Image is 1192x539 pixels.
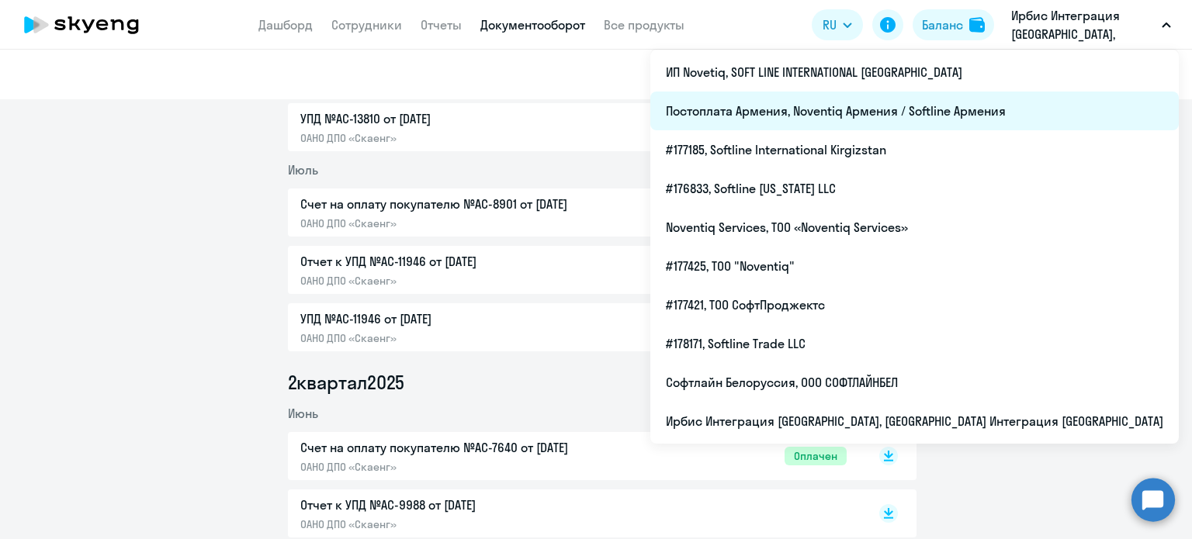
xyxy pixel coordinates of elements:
p: Отчет к УПД №AC-9988 от [DATE] [300,496,626,514]
button: RU [812,9,863,40]
a: Счет на оплату покупателю №AC-7640 от [DATE]ОАНО ДПО «Скаенг»Оплачен [300,438,847,474]
p: ОАНО ДПО «Скаенг» [300,517,626,531]
p: Отчет к УПД №AC-11946 от [DATE] [300,252,626,271]
div: Баланс [922,16,963,34]
a: Счет на оплату покупателю №AC-8901 от [DATE]ОАНО ДПО «Скаенг»Не оплачен [300,195,847,230]
a: УПД №AC-11946 от [DATE]ОАНО ДПО «Скаенг» [300,309,847,345]
a: Сотрудники [331,17,402,33]
span: RU [823,16,837,34]
a: УПД №AC-13810 от [DATE]ОАНО ДПО «Скаенг» [300,109,847,145]
p: УПД №AC-11946 от [DATE] [300,309,626,328]
p: ОАНО ДПО «Скаенг» [300,460,626,474]
button: Балансbalance [913,9,994,40]
a: Отчет к УПД №AC-9988 от [DATE]ОАНО ДПО «Скаенг» [300,496,847,531]
li: 2 квартал 2025 [288,370,917,395]
p: ОАНО ДПО «Скаенг» [300,331,626,345]
a: Отчет к УПД №AC-11946 от [DATE]ОАНО ДПО «Скаенг» [300,252,847,288]
p: Ирбис Интеграция [GEOGRAPHIC_DATA], [GEOGRAPHIC_DATA] Интеграция [GEOGRAPHIC_DATA] [1011,6,1156,43]
span: Июль [288,162,318,178]
a: Отчеты [421,17,462,33]
img: balance [969,17,985,33]
p: ОАНО ДПО «Скаенг» [300,274,626,288]
p: УПД №AC-13810 от [DATE] [300,109,626,128]
p: Счет на оплату покупателю №AC-8901 от [DATE] [300,195,626,213]
p: ОАНО ДПО «Скаенг» [300,216,626,230]
a: Документооборот [480,17,585,33]
span: Июнь [288,406,318,421]
span: Оплачен [785,447,847,465]
ul: RU [650,50,1179,444]
button: Ирбис Интеграция [GEOGRAPHIC_DATA], [GEOGRAPHIC_DATA] Интеграция [GEOGRAPHIC_DATA] [1003,6,1179,43]
p: Счет на оплату покупателю №AC-7640 от [DATE] [300,438,626,457]
a: Дашборд [258,17,313,33]
a: Все продукты [604,17,684,33]
p: ОАНО ДПО «Скаенг» [300,131,626,145]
